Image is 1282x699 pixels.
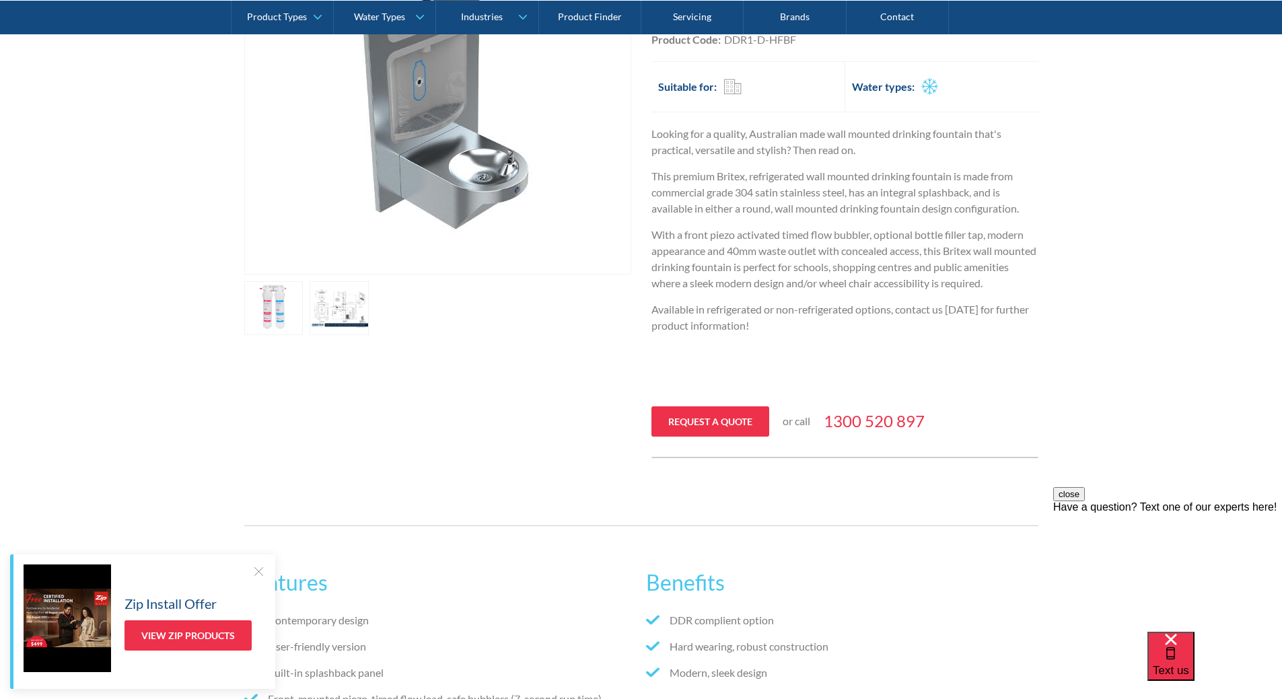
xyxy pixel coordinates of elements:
div: Water Types [354,11,405,22]
p: This premium Britex, refrigerated wall mounted drinking fountain is made from commercial grade 30... [651,168,1038,217]
h2: Suitable for: [658,79,717,95]
h2: Features [244,566,636,599]
a: open lightbox [310,281,369,335]
a: View Zip Products [124,620,252,651]
li: Built-in splashback panel [244,665,636,681]
h5: Zip Install Offer [124,593,217,614]
li: User-friendly version [244,638,636,655]
a: Request a quote [651,406,769,437]
li: Modern, sleek design [646,665,1038,681]
p: With a front piezo activated timed flow bubbler, optional bottle filler tap, modern appearance an... [651,227,1038,291]
h2: Water types: [852,79,915,95]
a: 1300 520 897 [824,409,925,433]
li: DDR complient option [646,612,1038,628]
li: Hard wearing, robust construction [646,638,1038,655]
li: Contemporary design [244,612,636,628]
a: open lightbox [244,281,304,335]
strong: Product Code: [651,33,721,46]
img: Zip Install Offer [24,564,111,672]
div: Industries [461,11,503,22]
h2: Benefits [646,566,1038,599]
div: Product Types [247,11,307,22]
p: ‍ [651,370,1038,386]
p: ‍ [651,344,1038,360]
p: Looking for a quality, Australian made wall mounted drinking fountain that's practical, versatile... [651,126,1038,158]
iframe: podium webchat widget prompt [1053,487,1282,649]
p: or call [783,413,810,429]
div: DDR1-D-HFBF [724,32,796,48]
iframe: podium webchat widget bubble [1147,632,1282,699]
p: Available in refrigerated or non-refrigerated options, contact us [DATE] for further product info... [651,301,1038,334]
